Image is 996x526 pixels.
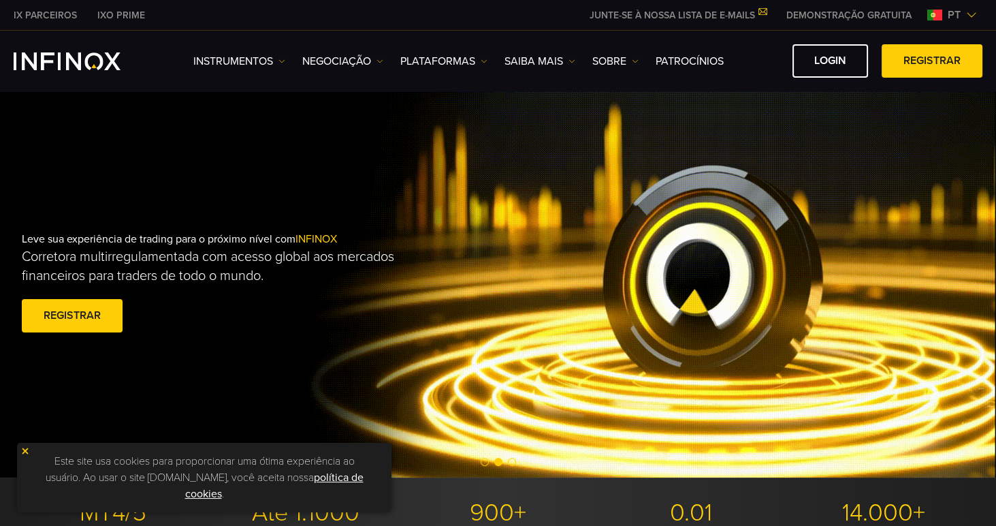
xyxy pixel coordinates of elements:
img: yellow close icon [20,446,30,456]
span: Go to slide 1 [481,458,489,466]
a: INFINOX Logo [14,52,152,70]
p: Corretora multirregulamentada com acesso global aos mercados financeiros para traders de todo o m... [22,247,426,285]
span: Go to slide 2 [494,458,502,466]
a: Registrar [22,299,123,332]
a: JUNTE-SE À NOSSA LISTA DE E-MAILS [579,10,776,21]
a: INFINOX MENU [776,8,922,22]
a: INFINOX [87,8,155,22]
a: NEGOCIAÇÃO [302,53,383,69]
a: SOBRE [592,53,639,69]
a: PLATAFORMAS [400,53,487,69]
p: Este site usa cookies para proporcionar uma ótima experiência ao usuário. Ao usar o site [DOMAIN_... [24,450,385,506]
a: INFINOX [3,8,87,22]
a: Login [792,44,868,78]
a: Patrocínios [656,53,724,69]
a: Instrumentos [193,53,285,69]
span: pt [942,7,966,23]
span: Go to slide 3 [508,458,516,466]
span: INFINOX [295,232,337,246]
div: Leve sua experiência de trading para o próximo nível com [22,211,527,358]
a: Saiba mais [504,53,575,69]
a: Registrar [882,44,982,78]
